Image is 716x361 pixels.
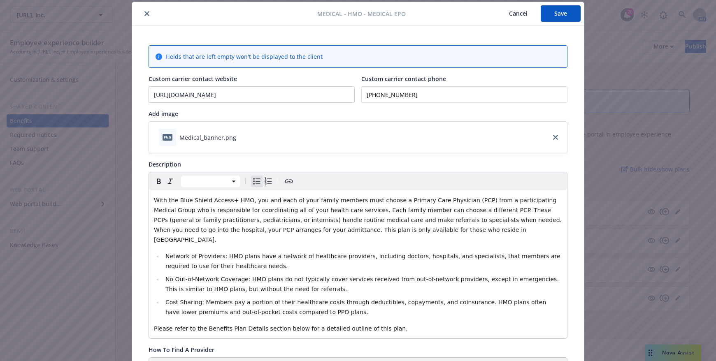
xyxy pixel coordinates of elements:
[163,134,172,140] span: png
[149,160,181,168] span: Description
[165,299,548,315] span: Cost Sharing: Members pay a portion of their healthcare costs through deductibles, copayments, an...
[149,190,567,338] div: editable markdown
[149,75,237,83] span: Custom carrier contact website
[142,9,152,19] button: close
[361,86,567,103] input: Add custom carrier contact phone
[149,110,178,118] span: Add image
[317,9,406,18] span: Medical - HMO - Medical EPO
[551,132,560,142] a: close
[179,133,236,142] div: Medical_banner.png
[283,176,295,187] button: Create link
[251,176,274,187] div: toggle group
[149,346,214,354] span: How To Find A Provider
[165,253,562,269] span: Network of Providers: HMO plans have a network of healthcare providers, including doctors, hospit...
[165,52,323,61] span: Fields that are left empty won't be displayed to the client
[149,87,354,102] input: Add custom carrier contact website
[361,75,446,83] span: Custom carrier contact phone
[154,197,564,243] span: With the Blue Shield Access+ HMO, you and each of your family members must choose a Primary Care ...
[239,133,246,142] button: download file
[154,325,408,332] span: Please refer to the Benefits Plan Details section below for a detailed outline of this plan.
[165,276,560,292] span: No Out-of-Network Coverage: HMO plans do not typically cover services received from out-of-networ...
[153,176,165,187] button: Bold
[263,176,274,187] button: Numbered list
[251,176,263,187] button: Bulleted list
[181,176,240,187] button: Block type
[541,5,581,22] button: Save
[165,176,176,187] button: Italic
[496,5,541,22] button: Cancel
